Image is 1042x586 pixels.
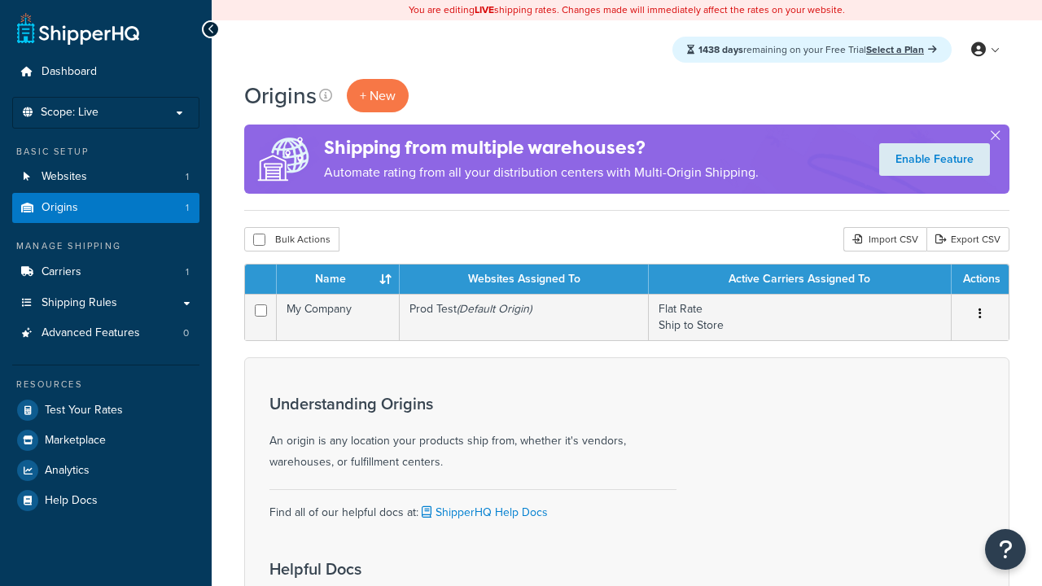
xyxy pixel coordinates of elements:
[45,494,98,508] span: Help Docs
[12,396,199,425] a: Test Your Rates
[269,489,676,523] div: Find all of our helpful docs at:
[42,265,81,279] span: Carriers
[244,125,324,194] img: ad-origins-multi-dfa493678c5a35abed25fd24b4b8a3fa3505936ce257c16c00bdefe2f3200be3.png
[12,145,199,159] div: Basic Setup
[418,504,548,521] a: ShipperHQ Help Docs
[244,80,317,112] h1: Origins
[985,529,1026,570] button: Open Resource Center
[42,296,117,310] span: Shipping Rules
[457,300,532,317] i: (Default Origin)
[45,434,106,448] span: Marketplace
[42,326,140,340] span: Advanced Features
[42,65,97,79] span: Dashboard
[269,395,676,473] div: An origin is any location your products ship from, whether it's vendors, warehouses, or fulfillme...
[400,265,649,294] th: Websites Assigned To
[186,170,189,184] span: 1
[277,294,400,340] td: My Company
[12,318,199,348] a: Advanced Features 0
[12,378,199,391] div: Resources
[186,265,189,279] span: 1
[42,201,78,215] span: Origins
[12,193,199,223] li: Origins
[12,193,199,223] a: Origins 1
[12,456,199,485] a: Analytics
[12,162,199,192] li: Websites
[12,162,199,192] a: Websites 1
[475,2,494,17] b: LIVE
[12,486,199,515] a: Help Docs
[244,227,339,251] button: Bulk Actions
[183,326,189,340] span: 0
[843,227,926,251] div: Import CSV
[347,79,409,112] a: + New
[12,318,199,348] li: Advanced Features
[17,12,139,45] a: ShipperHQ Home
[400,294,649,340] td: Prod Test
[672,37,952,63] div: remaining on your Free Trial
[277,265,400,294] th: Name : activate to sort column ascending
[186,201,189,215] span: 1
[12,426,199,455] a: Marketplace
[649,265,952,294] th: Active Carriers Assigned To
[926,227,1009,251] a: Export CSV
[12,288,199,318] a: Shipping Rules
[324,161,759,184] p: Automate rating from all your distribution centers with Multi-Origin Shipping.
[12,257,199,287] a: Carriers 1
[12,257,199,287] li: Carriers
[866,42,937,57] a: Select a Plan
[360,86,396,105] span: + New
[269,560,592,578] h3: Helpful Docs
[42,170,87,184] span: Websites
[698,42,743,57] strong: 1438 days
[952,265,1009,294] th: Actions
[879,143,990,176] a: Enable Feature
[12,57,199,87] a: Dashboard
[41,106,99,120] span: Scope: Live
[12,239,199,253] div: Manage Shipping
[324,134,759,161] h4: Shipping from multiple warehouses?
[45,404,123,418] span: Test Your Rates
[45,464,90,478] span: Analytics
[649,294,952,340] td: Flat Rate Ship to Store
[269,395,676,413] h3: Understanding Origins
